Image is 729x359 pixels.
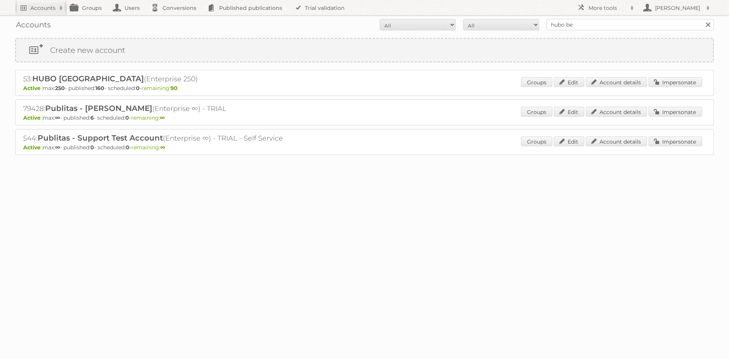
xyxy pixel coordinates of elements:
h2: Accounts [30,4,55,12]
a: Groups [521,136,552,146]
a: Groups [521,107,552,117]
span: remaining: [131,114,165,121]
span: Active [23,114,43,121]
h2: [PERSON_NAME] [653,4,702,12]
span: remaining: [142,85,178,92]
h2: 53: (Enterprise 250) [23,74,289,84]
a: Impersonate [649,136,702,146]
span: HUBO [GEOGRAPHIC_DATA] [32,74,144,83]
a: Account details [586,77,647,87]
span: Publitas - Support Test Account [38,133,163,142]
a: Impersonate [649,107,702,117]
a: Account details [586,136,647,146]
p: max: - published: - scheduled: - [23,85,706,92]
strong: ∞ [55,114,60,121]
a: Groups [521,77,552,87]
h2: 544: (Enterprise ∞) - TRIAL - Self Service [23,133,289,143]
p: max: - published: - scheduled: - [23,114,706,121]
span: remaining: [131,144,165,151]
strong: 0 [90,144,94,151]
a: Edit [554,107,584,117]
strong: ∞ [160,114,165,121]
strong: 250 [55,85,65,92]
p: max: - published: - scheduled: - [23,144,706,151]
a: Edit [554,77,584,87]
strong: 90 [170,85,178,92]
span: Publitas - [PERSON_NAME] [45,104,152,113]
strong: 0 [125,114,129,121]
a: Impersonate [649,77,702,87]
span: Active [23,144,43,151]
a: Account details [586,107,647,117]
strong: ∞ [55,144,60,151]
h2: More tools [589,4,626,12]
span: Active [23,85,43,92]
strong: 6 [90,114,94,121]
a: Create new account [16,39,713,62]
a: Edit [554,136,584,146]
strong: ∞ [160,144,165,151]
strong: 0 [126,144,129,151]
strong: 160 [95,85,104,92]
h2: 79428: (Enterprise ∞) - TRIAL [23,104,289,114]
strong: 0 [136,85,140,92]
